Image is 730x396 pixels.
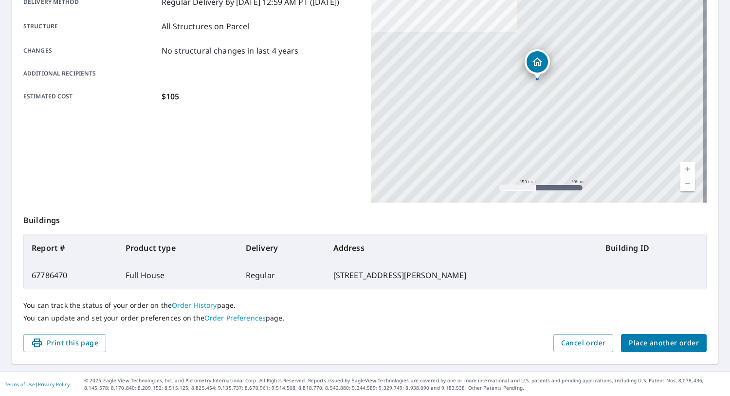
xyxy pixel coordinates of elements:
[162,91,180,102] p: $105
[326,262,598,289] td: [STREET_ADDRESS][PERSON_NAME]
[23,91,158,102] p: Estimated cost
[629,337,699,349] span: Place another order
[172,301,217,310] a: Order History
[5,381,70,387] p: |
[24,262,118,289] td: 67786470
[525,49,550,79] div: Dropped pin, building 1, Residential property, 13414 Barsan Rd San Antonio, TX 78249
[84,377,725,392] p: © 2025 Eagle View Technologies, Inc. and Pictometry International Corp. All Rights Reserved. Repo...
[23,301,707,310] p: You can track the status of your order on the page.
[24,234,118,262] th: Report #
[204,313,266,322] a: Order Preferences
[680,162,695,176] a: Current Level 17, Zoom In
[23,314,707,322] p: You can update and set your order preferences on the page.
[238,262,326,289] td: Regular
[553,334,614,352] button: Cancel order
[23,334,106,352] button: Print this page
[118,234,238,262] th: Product type
[23,69,158,78] p: Additional recipients
[31,337,98,349] span: Print this page
[238,234,326,262] th: Delivery
[23,45,158,57] p: Changes
[162,45,299,57] p: No structural changes in last 4 years
[23,203,707,234] p: Buildings
[621,334,707,352] button: Place another order
[38,381,70,388] a: Privacy Policy
[326,234,598,262] th: Address
[23,20,158,32] p: Structure
[680,176,695,191] a: Current Level 17, Zoom Out
[118,262,238,289] td: Full House
[5,381,35,388] a: Terms of Use
[162,20,250,32] p: All Structures on Parcel
[598,234,706,262] th: Building ID
[561,337,606,349] span: Cancel order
